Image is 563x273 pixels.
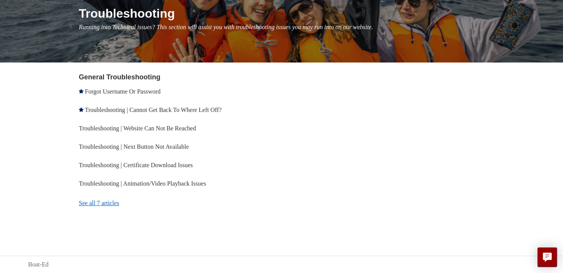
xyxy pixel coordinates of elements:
[79,143,189,150] a: Troubleshooting | Next Button Not Available
[79,73,160,81] a: General Troubleshooting
[79,162,193,168] a: Troubleshooting | Certificate Download Issues
[79,180,206,187] a: Troubleshooting | Animation/Video Playback Issues
[79,107,83,112] svg: Promoted article
[79,4,535,23] h1: Troubleshooting
[85,88,160,95] a: Forgot Username Or Password
[28,260,49,269] a: Boat-Ed
[79,125,196,132] a: Troubleshooting | Website Can Not Be Reached
[85,107,222,113] a: Troubleshooting | Cannot Get Back To Where Left Off?
[79,89,83,94] svg: Promoted article
[79,23,535,32] p: Running into Technical issues? This section will assist you with troubleshooting issues you may r...
[79,193,284,214] a: See all 7 articles
[537,247,557,267] button: Live chat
